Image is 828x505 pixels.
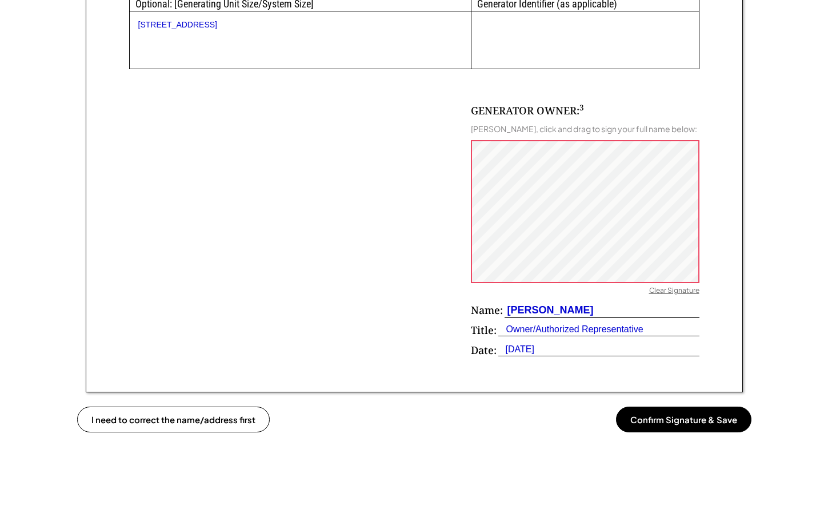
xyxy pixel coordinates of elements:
div: Owner/Authorized Representative [498,323,643,336]
div: GENERATOR OWNER: [471,104,584,118]
div: [STREET_ADDRESS] [138,20,463,30]
div: Date: [471,343,497,357]
button: Confirm Signature & Save [616,407,751,432]
button: I need to correct the name/address first [77,407,270,432]
div: [DATE] [498,343,534,356]
div: [PERSON_NAME], click and drag to sign your full name below: [471,124,697,134]
div: Clear Signature [649,286,699,297]
sup: 3 [579,102,584,113]
div: [PERSON_NAME] [505,303,594,317]
div: Name: [471,303,503,317]
div: Title: [471,323,497,337]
